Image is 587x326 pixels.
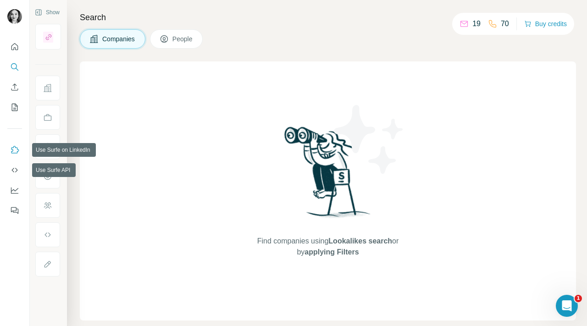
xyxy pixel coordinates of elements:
[575,295,582,302] span: 1
[7,182,22,199] button: Dashboard
[524,17,567,30] button: Buy credits
[7,79,22,95] button: Enrich CSV
[102,34,136,44] span: Companies
[328,237,392,245] span: Lookalikes search
[501,18,509,29] p: 70
[28,6,66,19] button: Show
[255,236,401,258] span: Find companies using or by
[7,99,22,116] button: My lists
[328,98,410,181] img: Surfe Illustration - Stars
[472,18,481,29] p: 19
[80,11,576,24] h4: Search
[7,162,22,178] button: Use Surfe API
[7,9,22,24] img: Avatar
[7,59,22,75] button: Search
[172,34,194,44] span: People
[7,39,22,55] button: Quick start
[7,142,22,158] button: Use Surfe on LinkedIn
[280,124,376,227] img: Surfe Illustration - Woman searching with binoculars
[7,202,22,219] button: Feedback
[305,248,359,256] span: applying Filters
[556,295,578,317] iframe: Intercom live chat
